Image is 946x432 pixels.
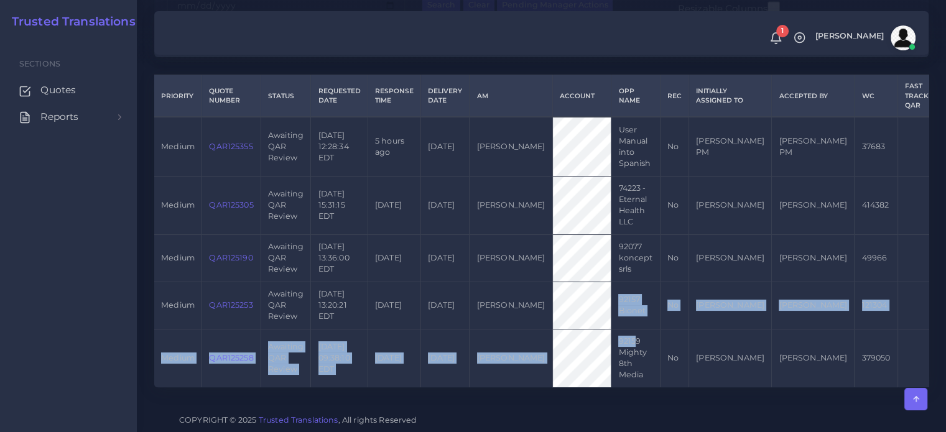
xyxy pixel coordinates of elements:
[891,25,916,50] img: avatar
[311,282,368,329] td: [DATE] 13:20:21 EDT
[154,75,202,117] th: Priority
[689,117,772,176] td: [PERSON_NAME] PM
[161,200,195,209] span: medium
[161,142,195,151] span: medium
[3,15,136,29] a: Trusted Translations
[40,83,76,97] span: Quotes
[311,329,368,387] td: [DATE] 09:38:10 EDT
[209,300,253,310] a: QAR125253
[772,176,855,234] td: [PERSON_NAME]
[689,75,772,117] th: Initially Assigned to
[689,329,772,387] td: [PERSON_NAME]
[261,75,311,117] th: Status
[261,117,311,176] td: Awaiting QAR Review
[809,25,920,50] a: [PERSON_NAME]avatar
[9,104,128,130] a: Reports
[855,75,897,117] th: WC
[470,329,552,387] td: [PERSON_NAME]
[855,176,897,234] td: 414382
[776,25,789,37] span: 1
[368,234,420,282] td: [DATE]
[772,75,855,117] th: Accepted by
[161,353,195,362] span: medium
[660,234,689,282] td: No
[311,176,368,234] td: [DATE] 15:31:15 EDT
[261,329,311,387] td: Awaiting QAR Review
[368,282,420,329] td: [DATE]
[611,176,660,234] td: 74223 - Eternal Health LLC
[660,75,689,117] th: REC
[470,117,552,176] td: [PERSON_NAME]
[772,282,855,329] td: [PERSON_NAME]
[161,300,195,310] span: medium
[209,200,253,209] a: QAR125305
[261,234,311,282] td: Awaiting QAR Review
[855,329,897,387] td: 379050
[9,77,128,103] a: Quotes
[689,282,772,329] td: [PERSON_NAME]
[421,329,470,387] td: [DATE]
[421,176,470,234] td: [DATE]
[311,234,368,282] td: [DATE] 13:36:00 EDT
[855,117,897,176] td: 37683
[368,75,420,117] th: Response Time
[470,176,552,234] td: [PERSON_NAME]
[772,234,855,282] td: [PERSON_NAME]
[611,75,660,117] th: Opp Name
[40,110,78,124] span: Reports
[611,282,660,329] td: 92157 Bionet
[421,282,470,329] td: [DATE]
[368,329,420,387] td: [DATE]
[368,176,420,234] td: [DATE]
[261,282,311,329] td: Awaiting QAR Review
[470,234,552,282] td: [PERSON_NAME]
[209,142,253,151] a: QAR125355
[421,75,470,117] th: Delivery Date
[209,253,253,262] a: QAR125190
[815,32,884,40] span: [PERSON_NAME]
[421,117,470,176] td: [DATE]
[611,117,660,176] td: User Manual into Spanish
[855,282,897,329] td: 121304
[772,117,855,176] td: [PERSON_NAME] PM
[209,353,253,362] a: QAR125258
[611,234,660,282] td: 92077 koncept srls
[179,413,417,426] span: COPYRIGHT © 2025
[202,75,261,117] th: Quote Number
[897,75,935,117] th: Fast Track QAR
[161,253,195,262] span: medium
[311,117,368,176] td: [DATE] 12:28:34 EDT
[689,234,772,282] td: [PERSON_NAME]
[765,32,787,45] a: 1
[470,282,552,329] td: [PERSON_NAME]
[368,117,420,176] td: 5 hours ago
[311,75,368,117] th: Requested Date
[855,234,897,282] td: 49966
[660,176,689,234] td: No
[772,329,855,387] td: [PERSON_NAME]
[660,117,689,176] td: No
[421,234,470,282] td: [DATE]
[19,59,60,68] span: Sections
[689,176,772,234] td: [PERSON_NAME]
[338,413,417,426] span: , All rights Reserved
[261,176,311,234] td: Awaiting QAR Review
[660,282,689,329] td: No
[552,75,611,117] th: Account
[470,75,552,117] th: AM
[259,415,338,425] a: Trusted Translations
[611,329,660,387] td: 92159 Mighty 8th Media
[660,329,689,387] td: No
